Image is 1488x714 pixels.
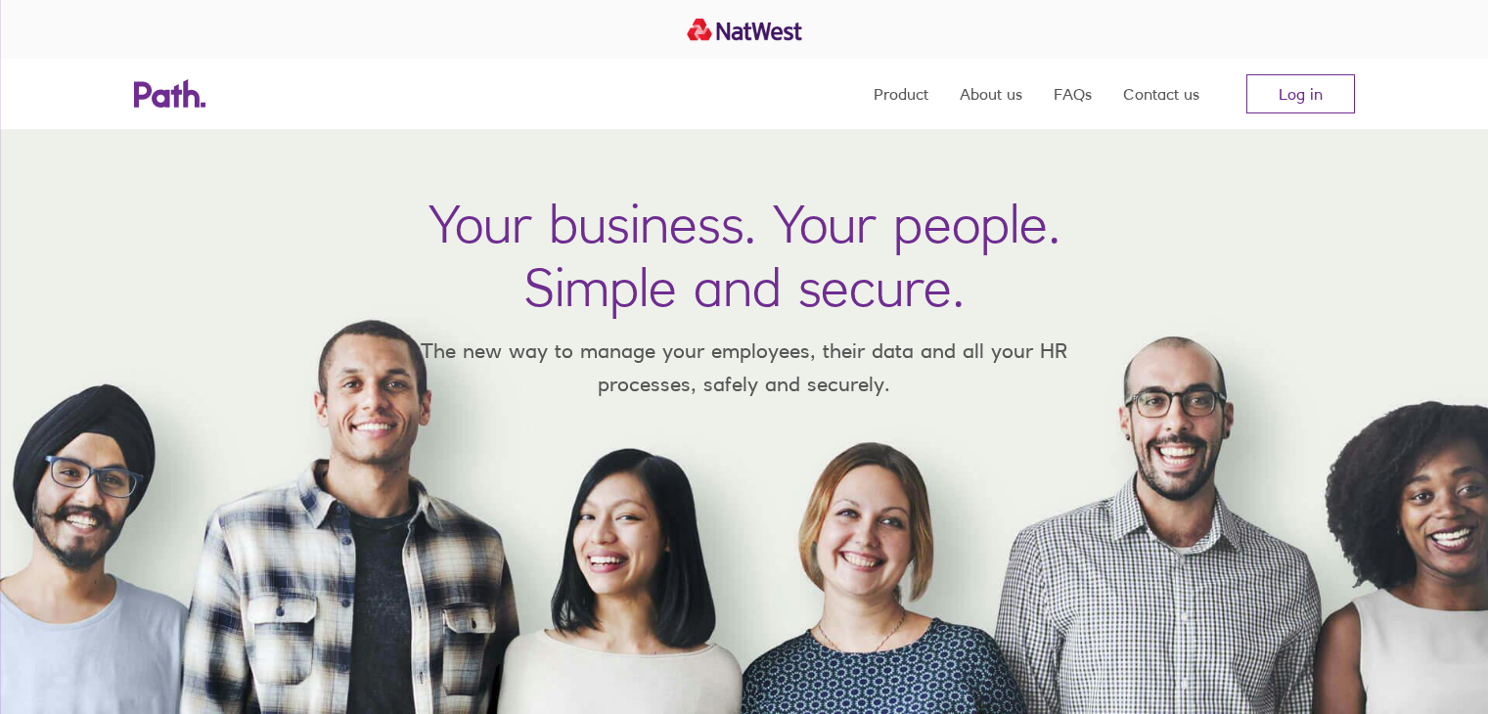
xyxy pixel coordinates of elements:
[428,192,1060,319] h1: Your business. Your people. Simple and secure.
[1123,59,1199,129] a: Contact us
[1246,74,1355,113] a: Log in
[874,59,928,129] a: Product
[1054,59,1092,129] a: FAQs
[392,335,1097,400] p: The new way to manage your employees, their data and all your HR processes, safely and securely.
[960,59,1022,129] a: About us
